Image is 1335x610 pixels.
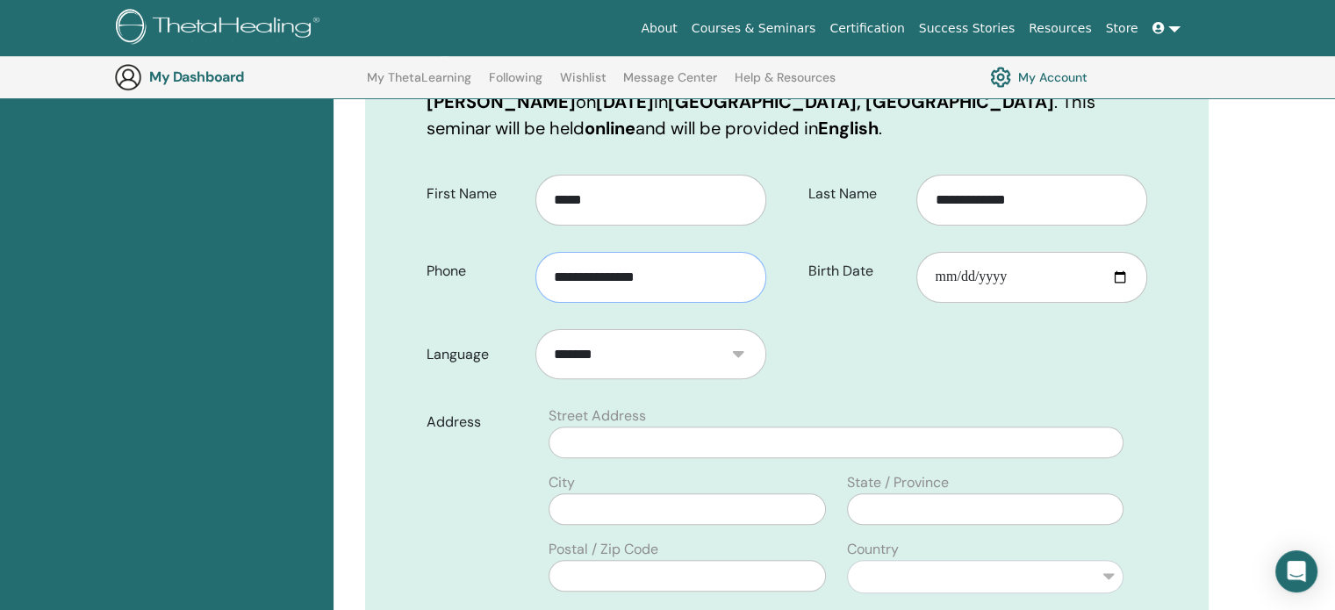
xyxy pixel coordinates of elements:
label: Street Address [549,405,646,427]
label: Birth Date [795,255,917,288]
label: Phone [413,255,535,288]
a: Courses & Seminars [685,12,823,45]
b: [DATE] [596,90,654,113]
label: Language [413,338,535,371]
a: My ThetaLearning [367,70,471,98]
a: About [634,12,684,45]
a: Following [489,70,542,98]
img: generic-user-icon.jpg [114,63,142,91]
b: online [585,117,635,140]
p: You are registering for on in . This seminar will be held and will be provided in . [427,62,1147,141]
h3: My Dashboard [149,68,325,85]
label: First Name [413,177,535,211]
a: Resources [1022,12,1099,45]
label: Address [413,405,538,439]
b: English [818,117,879,140]
a: Certification [822,12,911,45]
a: Success Stories [912,12,1022,45]
label: Last Name [795,177,917,211]
a: Store [1099,12,1145,45]
img: logo.png [116,9,326,48]
img: cog.svg [990,62,1011,92]
label: Postal / Zip Code [549,539,658,560]
a: My Account [990,62,1087,92]
label: City [549,472,575,493]
a: Help & Resources [735,70,836,98]
b: Dig Deeper with [PERSON_NAME] [427,64,737,113]
label: Country [847,539,899,560]
b: [GEOGRAPHIC_DATA], [GEOGRAPHIC_DATA] [668,90,1054,113]
a: Message Center [623,70,717,98]
label: State / Province [847,472,949,493]
a: Wishlist [560,70,606,98]
div: Open Intercom Messenger [1275,550,1317,592]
